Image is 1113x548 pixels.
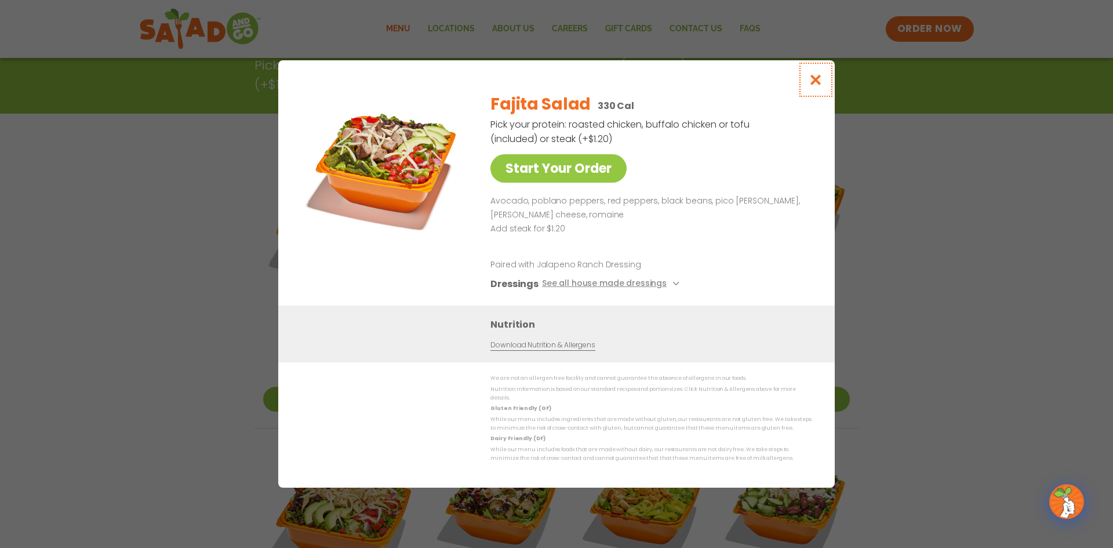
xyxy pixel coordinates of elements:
[490,259,705,271] p: Paired with Jalapeno Ranch Dressing
[490,374,812,383] p: We are not an allergen free facility and cannot guarantee the absence of allergens in our foods.
[490,317,817,332] h3: Nutrition
[490,445,812,463] p: While our menu includes foods that are made without dairy, our restaurants are not dairy free. We...
[490,415,812,433] p: While our menu includes ingredients that are made without gluten, our restaurants are not gluten ...
[490,405,551,412] strong: Gluten Friendly (GF)
[490,117,751,146] p: Pick your protein: roasted chicken, buffalo chicken or tofu (included) or steak (+$1.20)
[490,92,591,117] h2: Fajita Salad
[490,154,627,183] a: Start Your Order
[542,277,683,291] button: See all house made dressings
[1050,485,1083,518] img: wpChatIcon
[490,194,807,222] p: Avocado, poblano peppers, red peppers, black beans, pico [PERSON_NAME], [PERSON_NAME] cheese, rom...
[598,99,634,113] p: 330 Cal
[490,340,595,351] a: Download Nutrition & Allergens
[304,84,467,246] img: Featured product photo for Fajita Salad
[490,222,807,236] p: Add steak for $1.20
[490,435,545,442] strong: Dairy Friendly (DF)
[490,277,539,291] h3: Dressings
[797,60,835,99] button: Close modal
[490,385,812,403] p: Nutrition information is based on our standard recipes and portion sizes. Click Nutrition & Aller...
